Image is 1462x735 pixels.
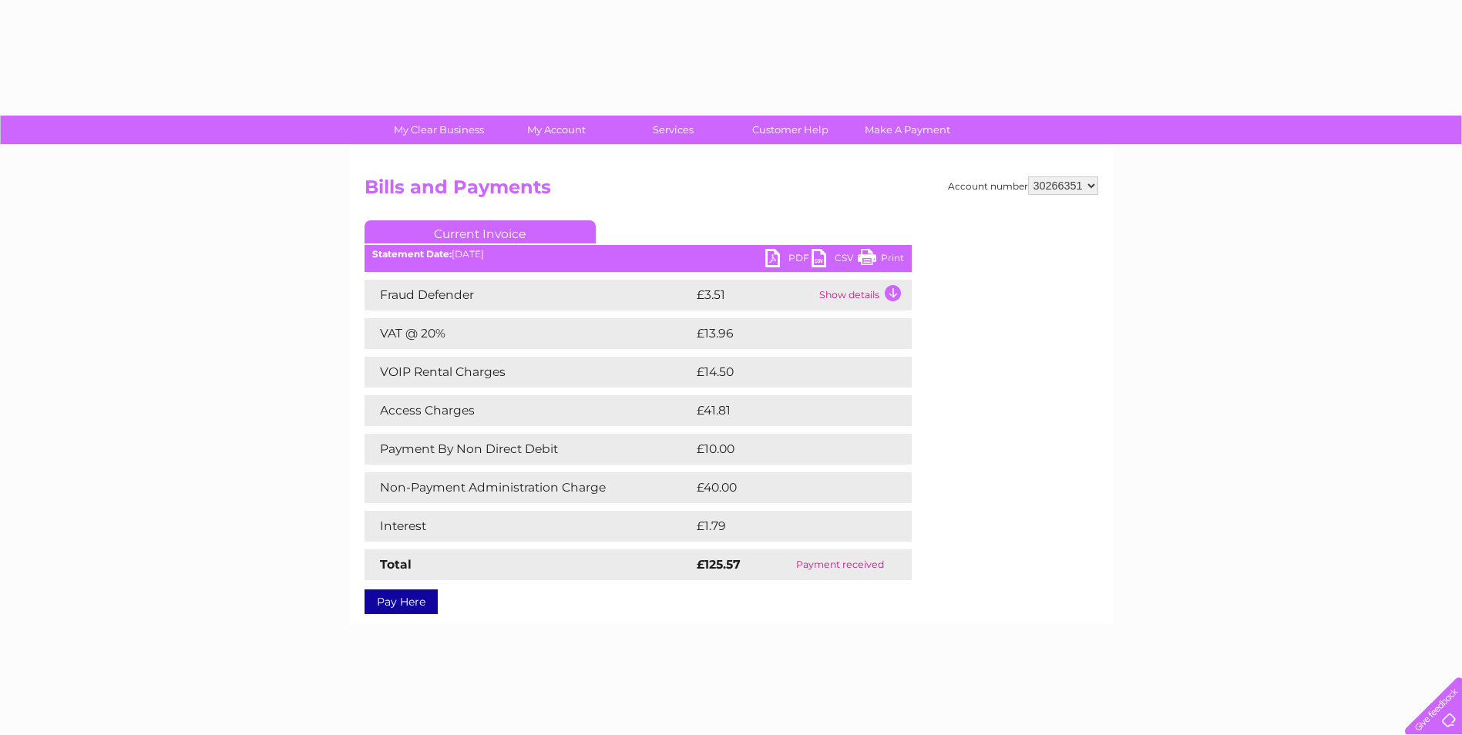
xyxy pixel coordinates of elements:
[380,557,412,572] strong: Total
[365,589,438,614] a: Pay Here
[727,116,854,144] a: Customer Help
[365,220,596,243] a: Current Invoice
[815,280,912,310] td: Show details
[365,249,912,260] div: [DATE]
[365,395,693,426] td: Access Charges
[693,318,879,349] td: £13.96
[365,472,693,503] td: Non-Payment Administration Charge
[693,511,874,542] td: £1.79
[365,280,693,310] td: Fraud Defender
[492,116,620,144] a: My Account
[693,472,882,503] td: £40.00
[693,280,815,310] td: £3.51
[844,116,971,144] a: Make A Payment
[365,511,693,542] td: Interest
[365,318,693,349] td: VAT @ 20%
[948,176,1098,195] div: Account number
[693,395,878,426] td: £41.81
[858,249,904,271] a: Print
[693,434,880,465] td: £10.00
[769,549,911,580] td: Payment received
[610,116,737,144] a: Services
[693,357,879,388] td: £14.50
[372,248,452,260] b: Statement Date:
[697,557,741,572] strong: £125.57
[365,434,693,465] td: Payment By Non Direct Debit
[812,249,858,271] a: CSV
[765,249,812,271] a: PDF
[365,357,693,388] td: VOIP Rental Charges
[365,176,1098,206] h2: Bills and Payments
[375,116,502,144] a: My Clear Business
